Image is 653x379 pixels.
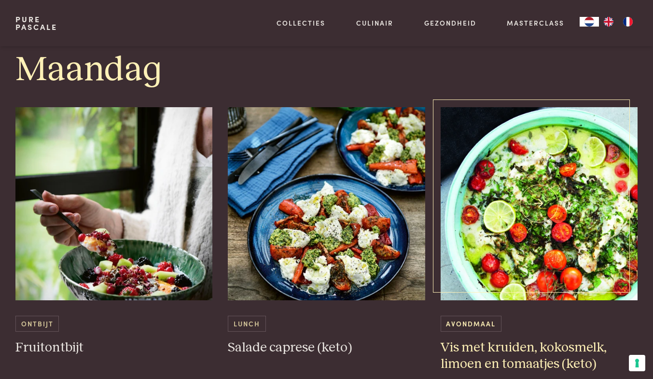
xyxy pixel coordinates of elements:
a: Fruitontbijt Ontbijt Fruitontbijt [15,107,213,356]
a: PurePascale [15,15,57,31]
span: Avondmaal [441,316,501,332]
img: Salade caprese (keto) [228,107,425,300]
a: Vis met kruiden, kokosmelk, limoen en tomaatjes (keto) Avondmaal Vis met kruiden, kokosmelk, limo... [441,107,638,373]
img: Vis met kruiden, kokosmelk, limoen en tomaatjes (keto) [441,107,638,300]
ul: Language list [599,17,638,27]
a: Masterclass [507,18,564,28]
span: Ontbijt [15,316,59,332]
aside: Language selected: Nederlands [580,17,638,27]
a: FR [618,17,638,27]
h3: Vis met kruiden, kokosmelk, limoen en tomaatjes (keto) [441,339,638,373]
button: Uw voorkeuren voor toestemming voor trackingtechnologieën [629,355,645,371]
a: NL [580,17,599,27]
a: Collecties [277,18,325,28]
a: Salade caprese (keto) Lunch Salade caprese (keto) [228,107,425,356]
h1: Maandag [15,48,638,92]
h3: Fruitontbijt [15,339,213,356]
a: EN [599,17,618,27]
span: Lunch [228,316,265,332]
h3: Salade caprese (keto) [228,339,425,356]
a: Gezondheid [424,18,476,28]
img: Fruitontbijt [15,107,213,300]
div: Language [580,17,599,27]
a: Culinair [356,18,393,28]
